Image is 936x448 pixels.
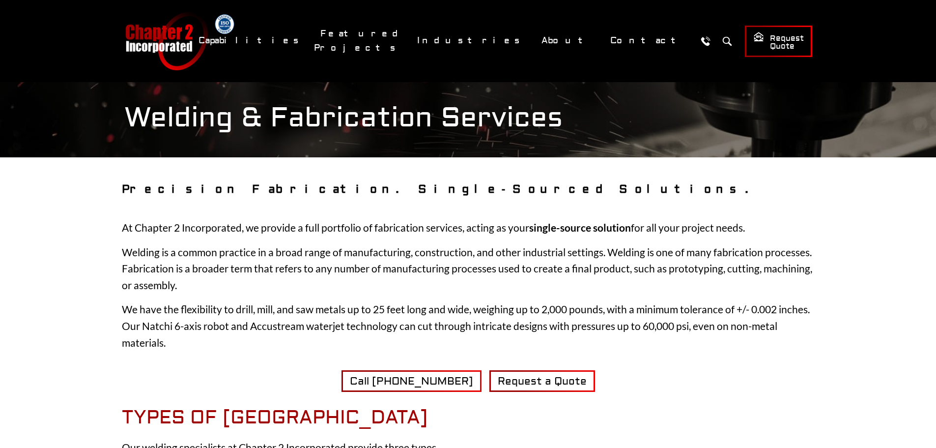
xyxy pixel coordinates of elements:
[535,30,599,51] a: About
[350,375,473,388] span: Call [PHONE_NUMBER]
[697,32,715,50] a: Call Us
[341,370,482,392] a: Call [PHONE_NUMBER]
[122,301,815,351] p: We have the flexibility to drill, mill, and saw metals up to 25 feet long and wide, weighing up t...
[314,23,406,59] a: Featured Projects
[122,219,815,236] p: At Chapter 2 Incorporated, we provide a full portfolio of fabrication services, acting as your fo...
[529,221,631,234] strong: single-source solution
[124,101,812,134] h1: Welding & Fabrication Services
[753,31,804,52] span: Request Quote
[411,30,530,51] a: Industries
[122,244,815,294] p: Welding is a common practice in a broad range of manufacturing, construction, and other industria...
[122,407,446,429] h2: Types of [GEOGRAPHIC_DATA]
[192,30,309,51] a: Capabilities
[489,370,595,392] a: Request a Quote
[498,375,587,388] span: Request a Quote
[604,30,692,51] a: Contact
[124,12,208,70] a: Chapter 2 Incorporated
[122,182,756,196] strong: Precision Fabrication. Single-Sourced Solutions.
[718,32,737,50] button: Search
[745,26,812,57] a: Request Quote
